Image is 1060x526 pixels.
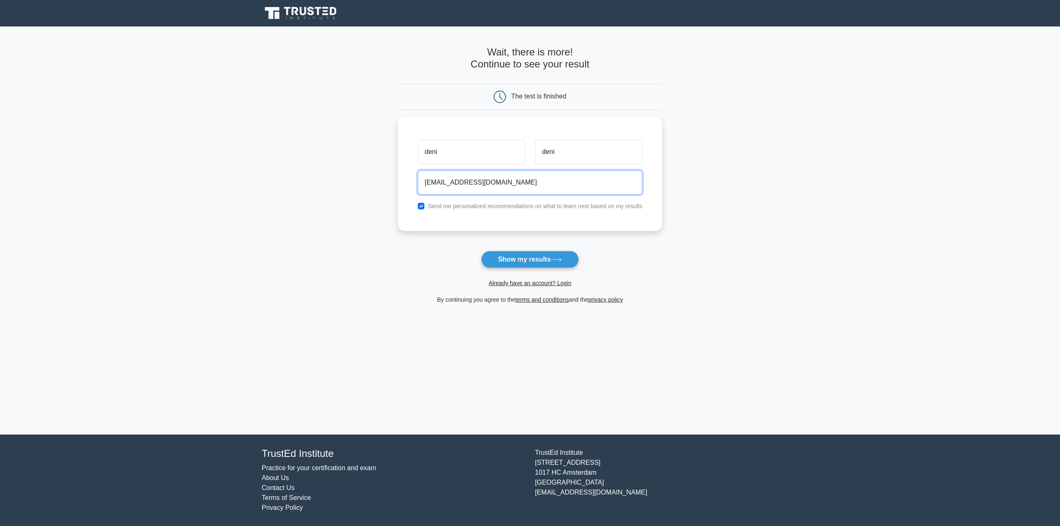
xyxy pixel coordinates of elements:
[530,448,803,513] div: TrustEd Institute [STREET_ADDRESS] 1017 HC Amsterdam [GEOGRAPHIC_DATA] [EMAIL_ADDRESS][DOMAIN_NAME]
[428,203,643,209] label: Send me personalized recommendations on what to learn next based on my results
[262,484,294,491] a: Contact Us
[588,296,623,303] a: privacy policy
[262,464,376,471] a: Practice for your certification and exam
[262,494,311,501] a: Terms of Service
[511,93,566,100] div: The test is finished
[516,296,569,303] a: terms and conditions
[393,295,667,305] div: By continuing you agree to the and the
[481,251,579,268] button: Show my results
[418,140,525,164] input: First name
[535,140,642,164] input: Last name
[489,280,571,286] a: Already have an account? Login
[262,448,525,460] h4: TrustEd Institute
[418,171,643,195] input: Email
[262,504,303,511] a: Privacy Policy
[262,474,289,481] a: About Us
[398,46,662,70] h4: Wait, there is more! Continue to see your result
